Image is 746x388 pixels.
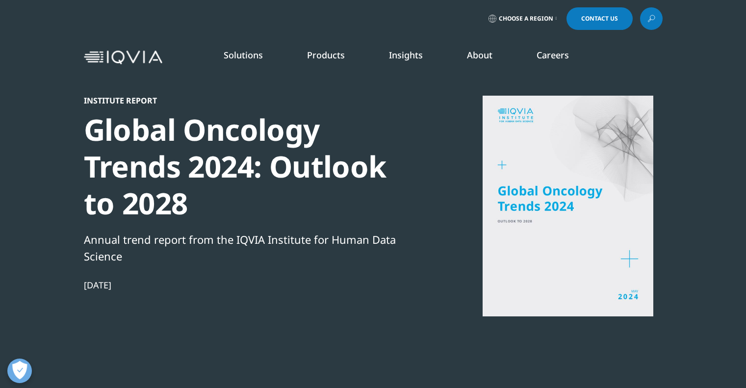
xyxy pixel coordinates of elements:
span: Contact Us [581,16,618,22]
a: Contact Us [566,7,633,30]
a: Products [307,49,345,61]
div: Institute Report [84,96,420,105]
div: [DATE] [84,279,420,291]
button: 打开偏好 [7,359,32,383]
span: Choose a Region [499,15,553,23]
a: Solutions [224,49,263,61]
a: Careers [537,49,569,61]
img: IQVIA Healthcare Information Technology and Pharma Clinical Research Company [84,51,162,65]
a: Insights [389,49,423,61]
a: About [467,49,492,61]
nav: Primary [166,34,663,80]
div: Global Oncology Trends 2024: Outlook to 2028 [84,111,420,222]
div: Annual trend report from the IQVIA Institute for Human Data Science [84,231,420,264]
